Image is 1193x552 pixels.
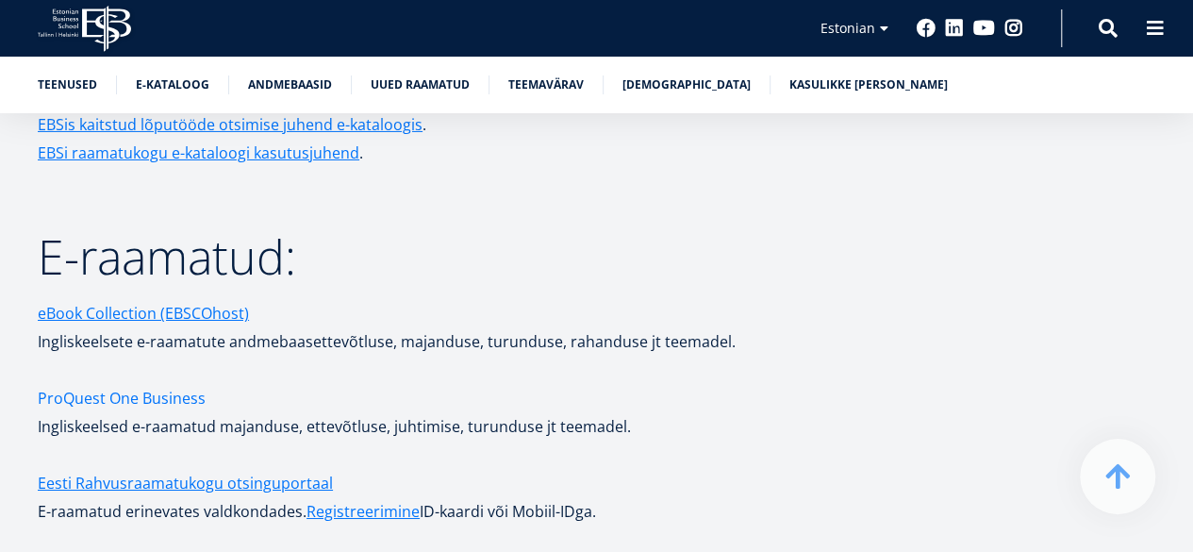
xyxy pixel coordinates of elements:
[38,233,844,280] h2: E-raamatud:
[371,75,470,94] a: Uued raamatud
[38,110,423,139] a: EBSis kaitstud lõputööde otsimise juhend e-kataloogis
[789,75,948,94] a: Kasulikke [PERSON_NAME]
[248,75,332,94] a: Andmebaasid
[1004,19,1023,38] a: Instagram
[38,139,359,167] a: EBSi raamatukogu e-kataloogi kasutusjuhend
[917,19,936,38] a: Facebook
[307,497,420,526] a: Registreerimine
[38,384,206,412] a: ProQuest One Business
[38,299,249,327] a: eBook Collection (EBSCOhost)
[38,299,844,356] p: Ingliskeelsete e-raamatute andmebaas ettevõtluse, majanduse, turunduse, rahanduse jt teemadel.
[945,19,964,38] a: Linkedin
[38,469,333,497] a: Eesti Rahvusraamatukogu otsinguportaal
[38,75,97,94] a: Teenused
[508,75,584,94] a: Teemavärav
[973,19,995,38] a: Youtube
[136,75,209,94] a: E-kataloog
[38,469,844,526] p: E-raamatud erinevates valdkondades. ID-kaardi või Mobiil-IDga.
[38,412,844,441] p: Ingliskeelsed e-raamatud majanduse, ettevõtluse, juhtimise, turunduse jt teemadel.
[622,75,751,94] a: [DEMOGRAPHIC_DATA]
